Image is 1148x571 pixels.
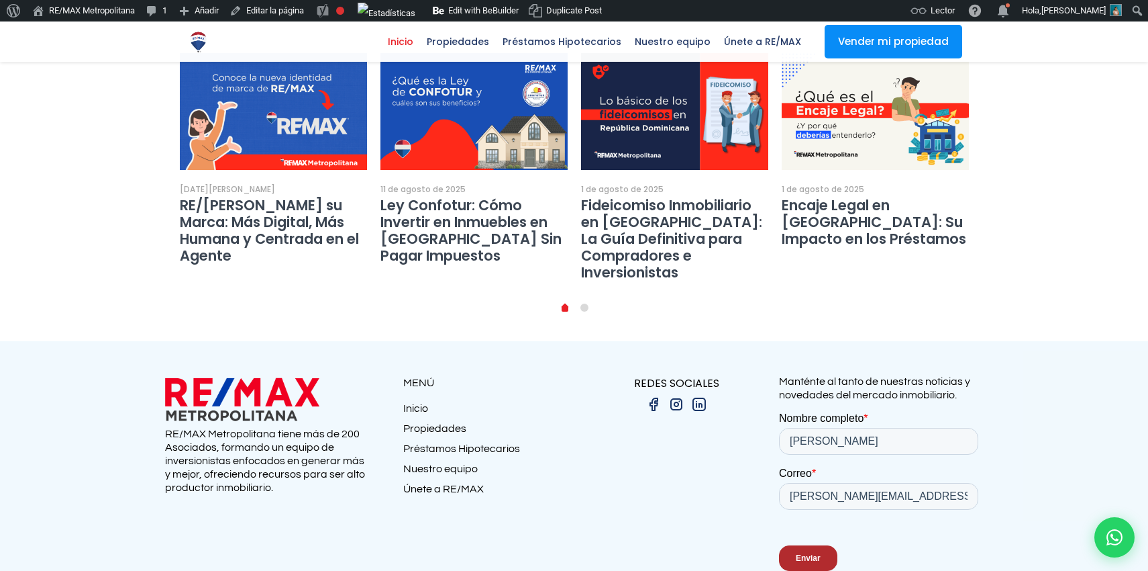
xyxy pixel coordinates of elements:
[668,396,684,412] img: instagram.png
[782,53,969,171] img: El encaje legal en República Dominicana explicado con un gráfico de un banco regulador sobre mone...
[562,306,568,312] a: 0
[580,304,588,312] a: 1
[581,183,664,195] div: 1 de agosto de 2025
[358,3,415,24] img: Visitas de 48 horas. Haz clic para ver más estadísticas del sitio.
[825,25,962,58] a: Vender mi propiedad
[1041,5,1106,15] span: [PERSON_NAME]
[403,482,574,502] a: Únete a RE/MAX
[180,53,367,171] a: RE/MAX Renueva su Marca: Más Digital, Más Humana y Centrada en el Agente
[779,375,984,402] p: Manténte al tanto de nuestras noticias y novedades del mercado inmobiliario.
[403,375,574,392] p: MENÚ
[581,53,768,171] a: Fideicomiso Inmobiliario en República Dominicana: La Guía Definitiva para Compradores e Inversion...
[645,396,662,412] img: facebook.png
[380,195,562,265] a: Ley Confotur: Cómo Invertir en Inmuebles en [GEOGRAPHIC_DATA] Sin Pagar Impuestos
[380,183,466,195] div: 11 de agosto de 2025
[403,422,574,442] a: Propiedades
[420,21,496,62] a: Propiedades
[180,53,367,171] img: miniatura gráfico con chica mostrando el nuevo logotipo de REMAX
[782,53,969,171] a: Encaje Legal en República Dominicana: Su Impacto en los Préstamos
[574,375,779,392] p: REDES SOCIALES
[403,442,574,462] a: Préstamos Hipotecarios
[691,396,707,412] img: linkedin.png
[381,32,420,52] span: Inicio
[717,21,808,62] a: Únete a RE/MAX
[381,21,420,62] a: Inicio
[496,21,628,62] a: Préstamos Hipotecarios
[180,183,275,195] div: [DATE][PERSON_NAME]
[380,53,568,171] img: Gráfico de una propiedad en venta exenta de impuestos por ley confotur
[180,195,359,265] a: RE/[PERSON_NAME] su Marca: Más Digital, Más Humana y Centrada en el Agente
[336,7,344,15] div: Frase clave objetivo no establecida
[581,195,762,282] a: Fideicomiso Inmobiliario en [GEOGRAPHIC_DATA]: La Guía Definitiva para Compradores e Inversionistas
[403,402,574,422] a: Inicio
[187,30,210,54] img: Logo de REMAX
[420,32,496,52] span: Propiedades
[165,427,370,494] p: RE/MAX Metropolitana tiene más de 200 Asociados, formando un equipo de inversionistas enfocados e...
[380,53,568,171] a: Ley Confotur: Cómo Invertir en Inmuebles en República Dominicana Sin Pagar Impuestos
[628,32,717,52] span: Nuestro equipo
[782,183,864,195] div: 1 de agosto de 2025
[782,195,966,249] a: Encaje Legal en [GEOGRAPHIC_DATA]: Su Impacto en los Préstamos
[717,32,808,52] span: Únete a RE/MAX
[165,375,319,424] img: remax metropolitana logo
[496,32,628,52] span: Préstamos Hipotecarios
[187,21,210,62] a: RE/MAX Metropolitana
[581,53,768,171] img: Portada artículo del funcionamiento del fideicomiso inmobiliario en República Dominicana con sus ...
[628,21,717,62] a: Nuestro equipo
[403,462,574,482] a: Nuestro equipo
